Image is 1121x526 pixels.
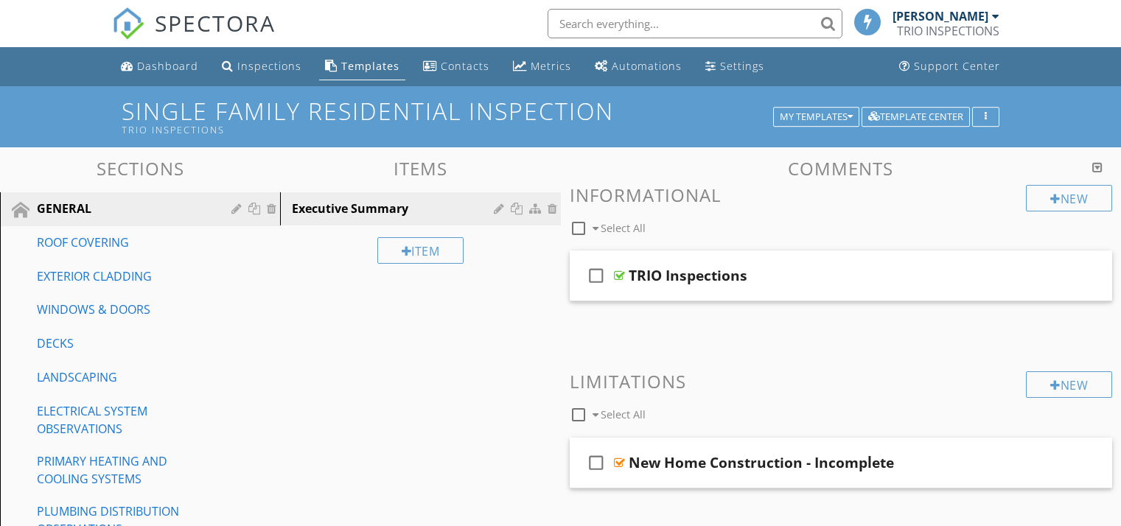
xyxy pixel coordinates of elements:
a: Dashboard [115,53,204,80]
a: Templates [319,53,405,80]
i: check_box_outline_blank [584,445,608,480]
input: Search everything... [548,9,842,38]
div: TRIO INSPECTIONS [897,24,999,38]
div: Inspections [237,59,301,73]
div: My Templates [780,112,853,122]
div: GENERAL [37,200,210,217]
div: Item [377,237,464,264]
h3: Informational [570,185,1113,205]
span: Select All [601,221,646,235]
div: EXTERIOR CLADDING [37,267,210,285]
div: New Home Construction - Incomplete [629,454,894,471]
div: New [1026,371,1112,398]
a: Inspections [216,53,307,80]
a: Template Center [862,109,970,122]
div: New [1026,185,1112,211]
div: PRIMARY HEATING AND COOLING SYSTEMS [37,452,210,488]
div: WINDOWS & DOORS [37,301,210,318]
a: SPECTORA [112,20,276,51]
div: Contacts [441,59,489,73]
h1: SINGLE FAMILY RESIDENTIAL INSPECTION [122,98,999,136]
div: ELECTRICAL SYSTEM OBSERVATIONS [37,402,210,438]
a: Metrics [507,53,577,80]
div: Settings [720,59,764,73]
div: Executive Summary [292,200,497,217]
div: Dashboard [137,59,198,73]
button: Template Center [862,107,970,127]
div: Templates [341,59,399,73]
i: check_box_outline_blank [584,258,608,293]
span: Select All [601,407,646,421]
div: TRIO Inspections [629,267,747,284]
button: My Templates [773,107,859,127]
div: TRIO INSPECTIONS [122,124,778,136]
div: Support Center [914,59,1000,73]
div: Metrics [531,59,571,73]
div: Template Center [868,112,963,122]
a: Settings [699,53,770,80]
h3: Comments [570,158,1113,178]
a: Support Center [893,53,1006,80]
a: Automations (Basic) [589,53,688,80]
div: [PERSON_NAME] [893,9,988,24]
div: LANDSCAPING [37,368,210,386]
div: DECKS [37,334,210,352]
span: SPECTORA [155,7,276,38]
h3: Limitations [570,371,1113,391]
img: The Best Home Inspection Software - Spectora [112,7,144,40]
div: ROOF COVERING [37,234,210,251]
h3: Items [280,158,560,178]
div: Automations [612,59,682,73]
a: Contacts [417,53,495,80]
